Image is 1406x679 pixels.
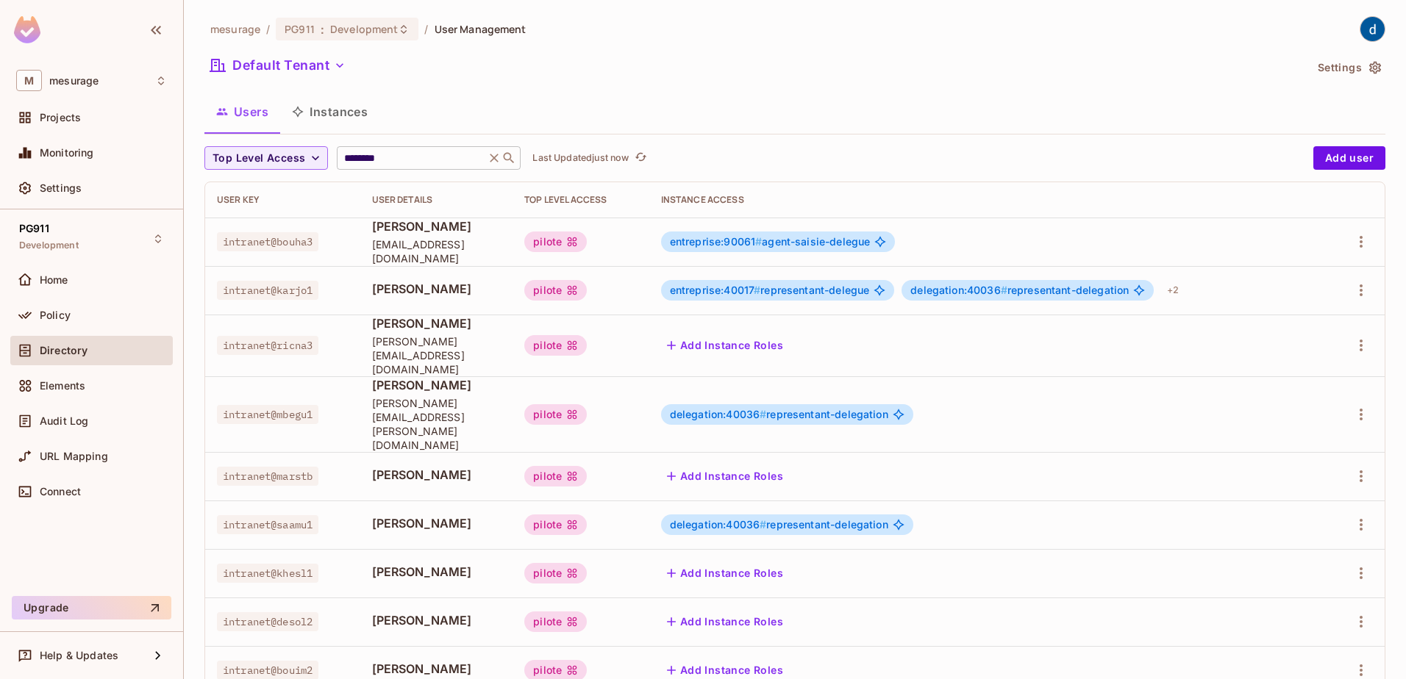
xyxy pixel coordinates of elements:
[755,235,762,248] span: #
[670,236,871,248] span: agent-saisie-delegue
[424,22,428,36] li: /
[670,235,763,248] span: entreprise:90061
[1313,146,1385,170] button: Add user
[372,396,502,452] span: [PERSON_NAME][EMAIL_ADDRESS][PERSON_NAME][DOMAIN_NAME]
[372,564,502,580] span: [PERSON_NAME]
[40,450,108,462] span: URL Mapping
[14,16,40,43] img: SReyMgAAAABJRU5ErkJggg==
[524,404,587,425] div: pilote
[670,519,888,531] span: representant-delegation
[217,612,318,631] span: intranet@desol2
[217,232,318,251] span: intranet@bouha3
[372,377,502,393] span: [PERSON_NAME]
[372,315,502,331] span: [PERSON_NAME]
[524,231,587,252] div: pilote
[524,466,587,486] div: pilote
[266,22,270,36] li: /
[372,237,502,265] span: [EMAIL_ADDRESS][DOMAIN_NAME]
[372,281,502,297] span: [PERSON_NAME]
[280,93,379,130] button: Instances
[40,380,85,392] span: Elements
[910,284,1129,296] span: representant-delegation
[524,280,587,301] div: pilote
[760,518,766,531] span: #
[40,650,118,661] span: Help & Updates
[661,334,789,357] button: Add Instance Roles
[524,335,587,356] div: pilote
[19,223,49,234] span: PG911
[524,611,587,632] div: pilote
[670,409,888,420] span: representant-delegation
[524,514,587,535] div: pilote
[629,149,649,167] span: Click to refresh data
[40,486,81,497] span: Connect
[40,415,88,427] span: Audit Log
[632,149,649,167] button: refresh
[19,240,79,251] span: Development
[40,345,88,356] span: Directory
[661,610,789,633] button: Add Instance Roles
[532,152,629,164] p: Last Updated just now
[217,564,318,583] span: intranet@khesl1
[524,194,637,206] div: Top Level Access
[661,561,789,585] button: Add Instance Roles
[49,75,99,87] span: Workspace: mesurage
[760,408,766,420] span: #
[204,54,351,77] button: Default Tenant
[1001,284,1007,296] span: #
[217,515,318,534] span: intranet@saamu1
[670,284,870,296] span: representant-delegue
[40,182,82,194] span: Settings
[204,146,328,170] button: Top Level Access
[661,464,789,488] button: Add Instance Roles
[372,612,502,628] span: [PERSON_NAME]
[217,467,318,486] span: intranet@marstb
[1360,17,1385,41] img: dev 911gcl
[204,93,280,130] button: Users
[320,24,325,35] span: :
[40,112,81,123] span: Projects
[635,151,647,165] span: refresh
[213,149,305,168] span: Top Level Access
[217,281,318,300] span: intranet@karjo1
[670,518,767,531] span: delegation:40036
[217,194,349,206] div: User Key
[210,22,260,36] span: the active workspace
[372,218,502,234] span: [PERSON_NAME]
[435,22,527,36] span: User Management
[40,309,71,321] span: Policy
[372,334,502,376] span: [PERSON_NAME][EMAIL_ADDRESS][DOMAIN_NAME]
[372,194,502,206] div: User Details
[16,70,42,91] span: M
[524,563,587,583] div: pilote
[372,467,502,483] span: [PERSON_NAME]
[661,194,1315,206] div: Instance Access
[670,284,761,296] span: entreprise:40017
[217,405,318,424] span: intranet@mbegu1
[330,22,398,36] span: Development
[40,274,68,286] span: Home
[754,284,760,296] span: #
[372,661,502,677] span: [PERSON_NAME]
[1161,279,1185,302] div: + 2
[670,408,767,420] span: delegation:40036
[217,336,318,355] span: intranet@ricna3
[12,596,171,619] button: Upgrade
[285,22,315,36] span: PG911
[1312,56,1385,79] button: Settings
[372,515,502,531] span: [PERSON_NAME]
[910,284,1007,296] span: delegation:40036
[40,147,94,159] span: Monitoring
